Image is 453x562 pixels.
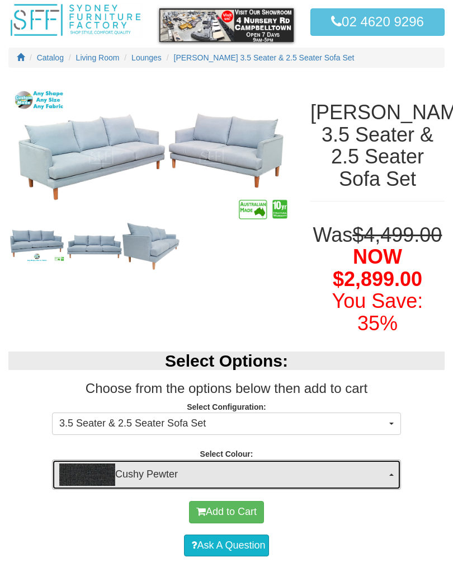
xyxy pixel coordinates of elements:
[159,8,294,42] img: showroom.gif
[332,289,423,335] font: You Save: 35%
[8,3,143,38] img: Sydney Furniture Factory
[184,535,268,557] a: Ask A Question
[200,449,253,458] strong: Select Colour:
[310,224,445,335] h1: Was
[352,223,442,246] del: $4,499.00
[59,463,386,486] span: Cushy Pewter
[310,101,445,190] h1: [PERSON_NAME] 3.5 Seater & 2.5 Seater Sofa Set
[131,53,162,62] a: Lounges
[189,501,264,523] button: Add to Cart
[174,53,355,62] a: [PERSON_NAME] 3.5 Seater & 2.5 Seater Sofa Set
[37,53,64,62] a: Catalog
[333,245,422,291] span: NOW $2,899.00
[52,460,401,490] button: Cushy PewterCushy Pewter
[59,463,115,486] img: Cushy Pewter
[76,53,120,62] a: Living Room
[310,8,445,35] a: 02 4620 9296
[52,413,401,435] button: 3.5 Seater & 2.5 Seater Sofa Set
[187,402,266,411] strong: Select Configuration:
[165,352,288,370] b: Select Options:
[59,416,386,431] span: 3.5 Seater & 2.5 Seater Sofa Set
[8,381,445,396] h3: Choose from the options below then add to cart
